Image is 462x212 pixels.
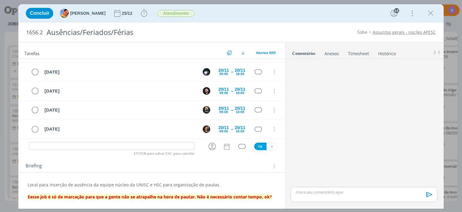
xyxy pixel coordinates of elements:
[202,106,211,115] button: P
[357,29,367,35] a: Sobe
[202,87,211,96] button: B
[220,91,228,95] div: 09:00
[241,51,245,55] img: arrow-down.svg
[378,48,396,57] a: Histórico
[203,106,210,114] img: P
[292,48,316,57] a: Comentários
[60,9,105,18] button: L[PERSON_NAME]
[220,110,228,114] div: 09:00
[218,125,229,130] div: 20/11
[348,48,369,57] a: Timesheet
[325,51,339,57] div: Anexos
[24,49,39,56] span: Tarefas
[231,108,233,112] span: --
[235,68,245,72] div: 20/11
[235,106,245,110] div: 20/11
[42,125,197,133] div: [DATE]
[389,8,399,18] button: 15
[231,127,233,131] span: --
[236,72,244,76] div: 18:00
[220,130,228,133] div: 09:00
[235,87,245,91] div: 20/11
[122,11,134,15] div: 25/12
[42,106,197,114] div: [DATE]
[30,11,49,16] span: Concluir
[134,151,195,156] span: ENTER para salvar ESC para cancelar
[218,106,229,110] div: 20/11
[256,51,276,55] span: Abertas 8/92
[28,182,220,188] span: Local para inserção de ausência da equipe núcleo da UNISC e HSC para organização de pautas.
[236,91,244,95] div: 18:00
[70,11,105,15] span: [PERSON_NAME]
[236,130,244,133] div: 18:00
[202,67,211,76] button: G
[42,87,197,95] div: [DATE]
[203,87,210,95] img: B
[203,68,210,76] img: G
[220,72,228,76] div: 09:00
[254,143,266,150] button: Ok
[235,125,245,130] div: 20/11
[218,68,229,72] div: 20/11
[373,29,436,35] a: Assuntos gerais - núcleo APESC
[203,125,210,133] img: L
[26,29,43,36] span: 1656.2
[18,4,443,209] div: dialog
[394,8,399,13] div: 15
[218,87,229,91] div: 20/11
[231,89,233,93] span: --
[236,110,244,114] div: 18:00
[28,194,272,200] strong: Eesse job é só de marcação para que a gente não se atrapalhe na hora de pautar. Não é necessário ...
[44,25,263,40] div: Ausências/Feriados/Férias
[202,125,211,134] button: L
[60,9,69,18] img: L
[26,162,42,170] span: Briefing
[26,8,53,19] button: Concluir
[42,68,197,76] div: [DATE]
[231,70,233,74] span: --
[157,10,195,17] button: Atendimento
